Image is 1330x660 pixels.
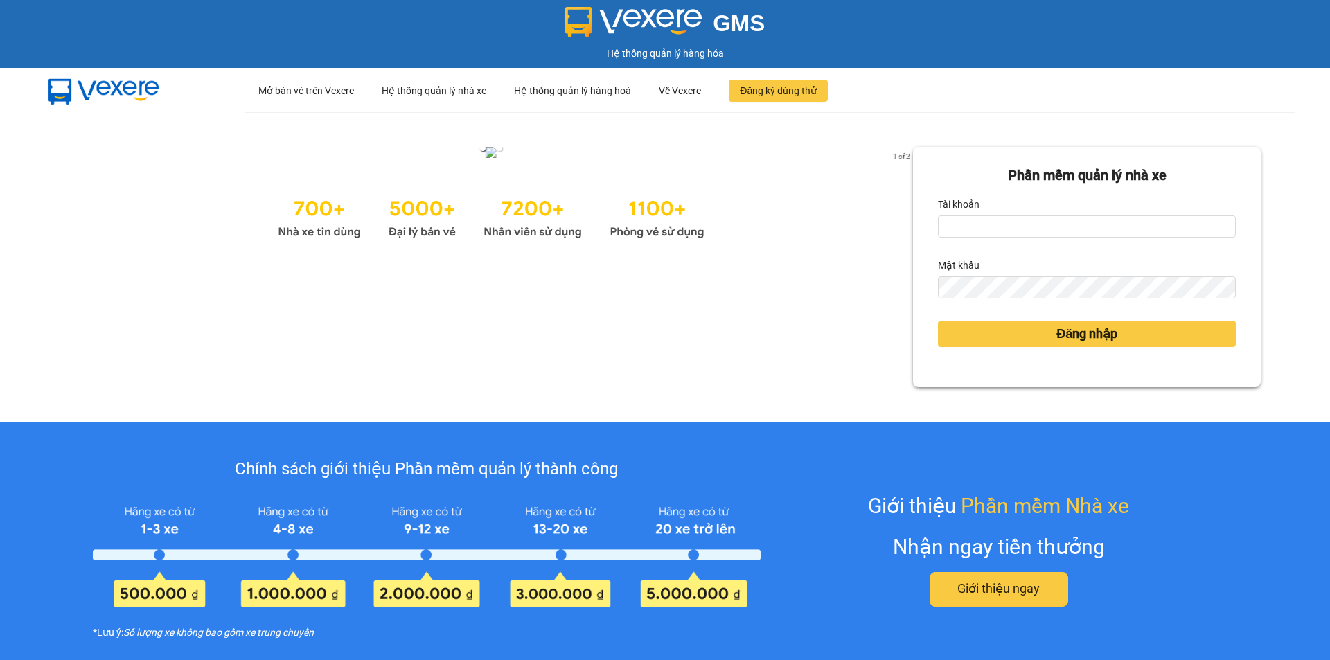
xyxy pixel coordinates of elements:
[497,145,502,151] li: slide item 2
[69,147,89,162] button: previous slide / item
[123,625,314,640] i: Số lượng xe không bao gồm xe trung chuyển
[93,456,760,483] div: Chính sách giới thiệu Phần mềm quản lý thành công
[382,69,486,113] div: Hệ thống quản lý nhà xe
[894,147,913,162] button: next slide / item
[930,572,1068,607] button: Giới thiệu ngay
[565,21,765,32] a: GMS
[740,83,817,98] span: Đăng ký dùng thử
[258,69,354,113] div: Mở bán vé trên Vexere
[93,625,760,640] div: *Lưu ý:
[889,147,913,165] p: 1 of 2
[938,254,979,276] label: Mật khẩu
[1056,324,1117,344] span: Đăng nhập
[868,490,1129,522] div: Giới thiệu
[957,579,1040,598] span: Giới thiệu ngay
[659,69,701,113] div: Về Vexere
[3,46,1327,61] div: Hệ thống quản lý hàng hóa
[938,193,979,215] label: Tài khoản
[565,7,702,37] img: logo 2
[713,10,765,36] span: GMS
[938,215,1236,238] input: Tài khoản
[480,145,486,151] li: slide item 1
[93,500,760,607] img: policy-intruduce-detail.png
[938,276,1236,298] input: Mật khẩu
[893,530,1105,563] div: Nhận ngay tiền thưởng
[514,69,631,113] div: Hệ thống quản lý hàng hoá
[938,165,1236,186] div: Phần mềm quản lý nhà xe
[729,80,828,102] button: Đăng ký dùng thử
[278,190,704,242] img: Statistics.png
[961,490,1129,522] span: Phần mềm Nhà xe
[938,321,1236,347] button: Đăng nhập
[35,68,173,114] img: mbUUG5Q.png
